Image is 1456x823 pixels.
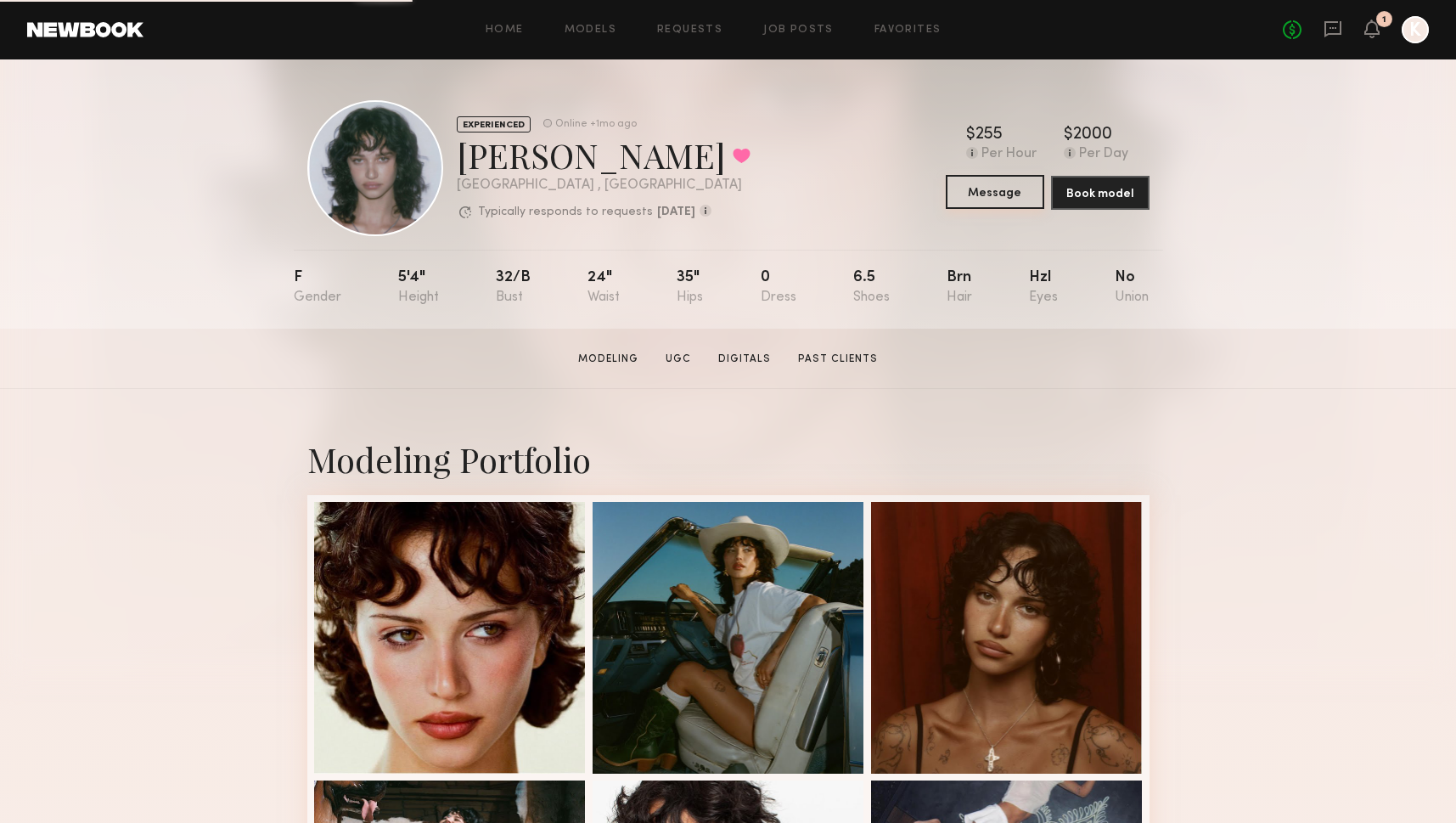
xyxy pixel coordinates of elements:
a: Favorites [874,25,942,36]
div: Modeling Portfolio [307,437,1150,482]
div: Brn [947,270,972,305]
div: Online +1mo ago [555,119,637,130]
div: 5'4" [398,270,439,305]
div: 35" [677,270,703,305]
div: 1 [1382,15,1386,25]
div: Per Day [1079,147,1128,162]
button: Message [946,175,1044,209]
a: Models [565,25,616,36]
div: EXPERIENCED [457,116,531,132]
div: 6.5 [853,270,890,305]
div: F [294,270,341,305]
button: Book model [1051,176,1150,210]
div: No [1115,270,1149,305]
a: Past Clients [791,352,885,367]
div: 2000 [1073,127,1112,144]
a: Digitals [711,352,778,367]
b: [DATE] [657,206,695,218]
a: Job Posts [763,25,834,36]
a: Home [486,25,524,36]
div: 24" [587,270,620,305]
div: 255 [975,127,1003,144]
a: Requests [657,25,722,36]
a: Modeling [571,352,645,367]
div: $ [966,127,975,144]
div: [GEOGRAPHIC_DATA] , [GEOGRAPHIC_DATA] [457,178,750,193]
a: UGC [659,352,698,367]
div: 0 [761,270,796,305]
p: Typically responds to requests [478,206,653,218]
div: Hzl [1029,270,1058,305]
div: $ [1064,127,1073,144]
a: K [1402,16,1429,43]
div: [PERSON_NAME] [457,132,750,178]
div: 32/b [496,270,531,305]
div: Per Hour [981,147,1037,162]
